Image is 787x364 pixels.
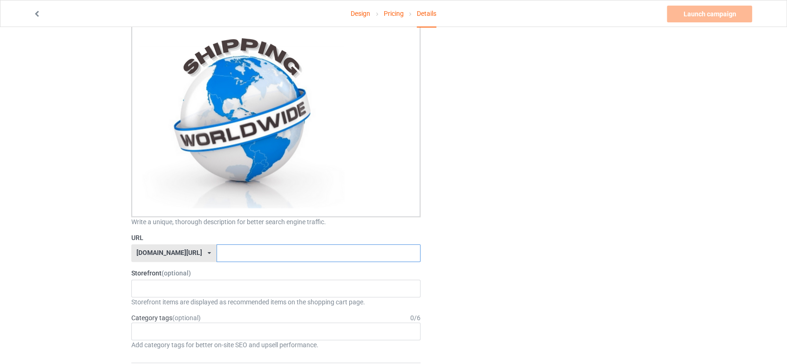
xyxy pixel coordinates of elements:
a: Pricing [383,0,403,27]
div: Write a unique, thorough description for better search engine traffic. [131,217,421,227]
div: Storefront items are displayed as recommended items on the shopping cart page. [131,297,421,307]
label: URL [131,233,421,242]
span: (optional) [172,314,201,322]
div: 0 / 6 [410,313,421,323]
img: 1710247604-shipping.png [139,27,344,208]
a: Design [351,0,370,27]
div: [DOMAIN_NAME][URL] [136,249,202,256]
span: (optional) [162,269,191,277]
div: Add category tags for better on-site SEO and upsell performance. [131,340,421,350]
label: Storefront [131,268,421,278]
label: Category tags [131,313,201,323]
div: Details [417,0,436,27]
